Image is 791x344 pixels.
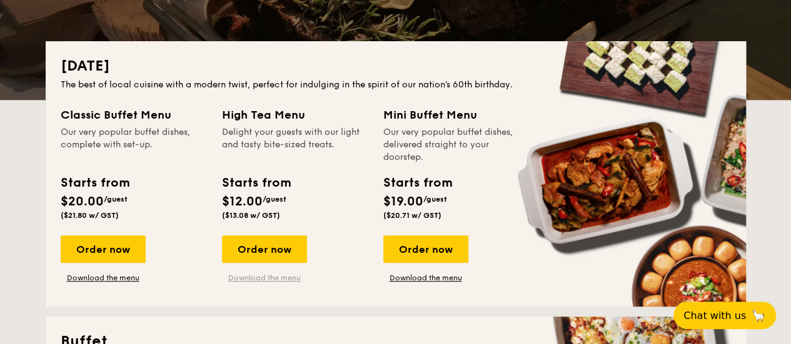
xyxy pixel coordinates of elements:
div: Order now [61,235,146,263]
span: ($21.80 w/ GST) [61,211,119,220]
span: ($13.08 w/ GST) [222,211,280,220]
div: Classic Buffet Menu [61,106,207,124]
div: Mini Buffet Menu [383,106,530,124]
div: High Tea Menu [222,106,368,124]
div: Order now [222,235,307,263]
a: Download the menu [61,273,146,283]
h2: [DATE] [61,56,731,76]
span: $19.00 [383,194,423,209]
div: Our very popular buffet dishes, complete with set-up. [61,126,207,164]
span: /guest [263,195,286,204]
span: 🦙 [751,308,766,323]
span: /guest [104,195,128,204]
div: The best of local cuisine with a modern twist, perfect for indulging in the spirit of our nation’... [61,79,731,91]
span: ($20.71 w/ GST) [383,211,441,220]
span: /guest [423,195,447,204]
span: $20.00 [61,194,104,209]
div: Our very popular buffet dishes, delivered straight to your doorstep. [383,126,530,164]
div: Starts from [61,174,129,192]
div: Starts from [383,174,451,192]
div: Order now [383,235,468,263]
span: $12.00 [222,194,263,209]
button: Chat with us🦙 [673,302,776,329]
a: Download the menu [383,273,468,283]
span: Chat with us [683,310,746,322]
div: Delight your guests with our light and tasty bite-sized treats. [222,126,368,164]
div: Starts from [222,174,290,192]
a: Download the menu [222,273,307,283]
